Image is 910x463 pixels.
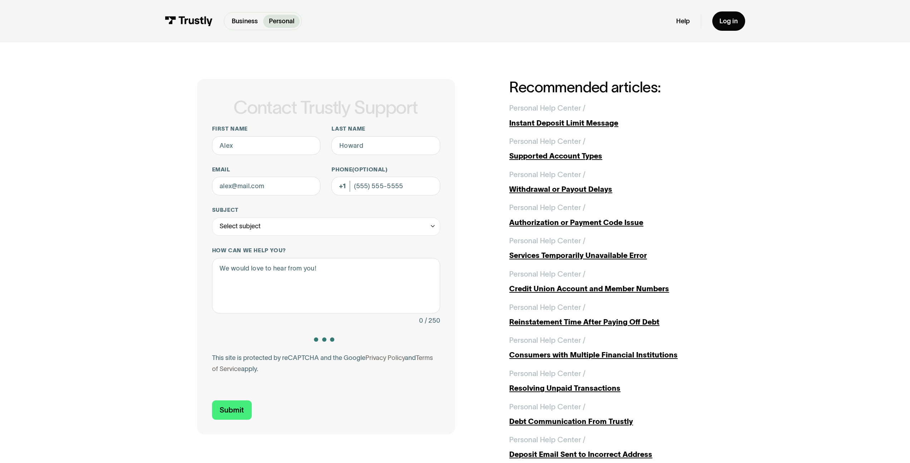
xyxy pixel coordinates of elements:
[509,383,713,394] div: Resolving Unpaid Transactions
[712,11,745,31] a: Log in
[509,350,713,361] div: Consumers with Multiple Financial Institutions
[509,368,713,394] a: Personal Help Center /Resolving Unpaid Transactions
[226,15,263,28] a: Business
[509,250,713,261] div: Services Temporarily Unavailable Error
[676,17,690,25] a: Help
[509,169,585,180] div: Personal Help Center /
[509,136,713,162] a: Personal Help Center /Supported Account Types
[331,177,440,195] input: (555) 555-5555
[212,177,321,195] input: alex@mail.com
[509,401,585,413] div: Personal Help Center /
[509,317,713,328] div: Reinstatement Time After Paying Off Debt
[509,79,713,95] h2: Recommended articles:
[263,15,300,28] a: Personal
[509,401,713,427] a: Personal Help Center /Debt Communication From Trustly
[220,221,261,232] div: Select subject
[509,169,713,195] a: Personal Help Center /Withdrawal or Payout Delays
[509,269,585,280] div: Personal Help Center /
[509,434,713,460] a: Personal Help Center /Deposit Email Sent to Incorrect Address
[509,449,713,460] div: Deposit Email Sent to Incorrect Address
[212,125,441,420] form: Contact Trustly Support
[331,166,440,174] label: Phone
[509,184,713,195] div: Withdrawal or Payout Delays
[509,235,713,261] a: Personal Help Center /Services Temporarily Unavailable Error
[509,302,585,313] div: Personal Help Center /
[509,269,713,294] a: Personal Help Center /Credit Union Account and Member Numbers
[509,335,585,346] div: Personal Help Center /
[232,16,258,26] p: Business
[212,166,321,174] label: Email
[509,151,713,162] div: Supported Account Types
[509,302,713,328] a: Personal Help Center /Reinstatement Time After Paying Off Debt
[719,17,738,25] div: Log in
[509,103,713,128] a: Personal Help Center /Instant Deposit Limit Message
[212,352,441,375] div: This site is protected by reCAPTCHA and the Google and apply.
[509,335,713,361] a: Personal Help Center /Consumers with Multiple Financial Institutions
[509,235,585,247] div: Personal Help Center /
[331,136,440,155] input: Howard
[212,206,441,214] label: Subject
[425,315,440,326] div: / 250
[509,103,585,114] div: Personal Help Center /
[269,16,294,26] p: Personal
[212,125,321,133] label: First name
[509,416,713,427] div: Debt Communication From Trustly
[509,283,713,294] div: Credit Union Account and Member Numbers
[352,166,387,172] span: (Optional)
[509,136,585,147] div: Personal Help Center /
[509,202,585,213] div: Personal Help Center /
[419,315,423,326] div: 0
[212,218,441,236] div: Select subject
[509,118,713,129] div: Instant Deposit Limit Message
[509,202,713,228] a: Personal Help Center /Authorization or Payment Code Issue
[165,16,213,26] img: Trustly Logo
[212,247,441,254] label: How can we help you?
[331,125,440,133] label: Last name
[212,400,252,420] input: Submit
[212,136,321,155] input: Alex
[365,354,405,361] a: Privacy Policy
[509,217,713,228] div: Authorization or Payment Code Issue
[211,97,441,118] h1: Contact Trustly Support
[509,434,585,445] div: Personal Help Center /
[509,368,585,379] div: Personal Help Center /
